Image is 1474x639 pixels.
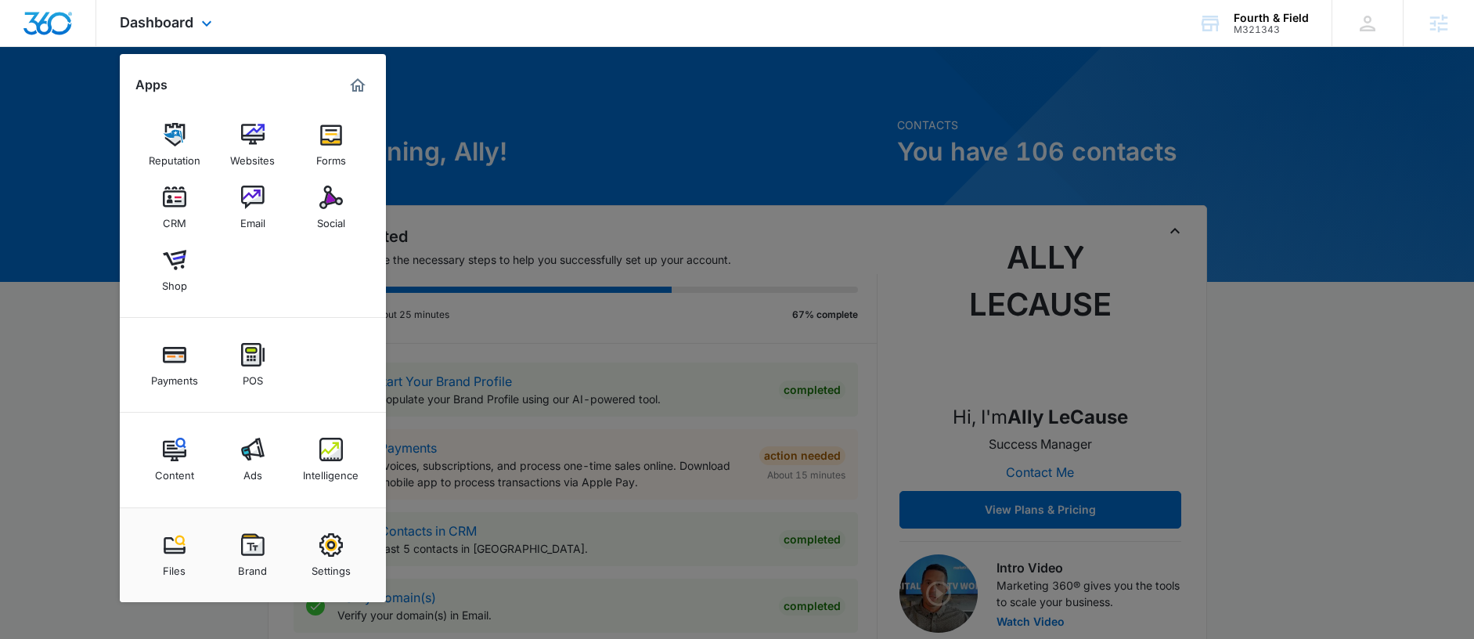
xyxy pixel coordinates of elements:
div: Social [317,209,345,229]
span: Dashboard [120,14,193,31]
a: Ads [223,430,283,489]
a: Content [145,430,204,489]
a: Settings [301,525,361,585]
div: Ads [243,461,262,482]
a: Shop [145,240,204,300]
a: POS [223,335,283,395]
div: POS [243,366,263,387]
a: Reputation [145,115,204,175]
a: Social [301,178,361,237]
div: CRM [163,209,186,229]
a: Payments [145,335,204,395]
div: Brand [238,557,267,577]
a: Marketing 360® Dashboard [345,73,370,98]
div: Settings [312,557,351,577]
div: account id [1234,24,1309,35]
a: Brand [223,525,283,585]
div: Forms [316,146,346,167]
div: Intelligence [303,461,359,482]
a: Email [223,178,283,237]
div: Files [163,557,186,577]
div: Reputation [149,146,200,167]
div: Payments [151,366,198,387]
div: Content [155,461,194,482]
div: account name [1234,12,1309,24]
div: Websites [230,146,275,167]
div: Email [240,209,265,229]
a: Intelligence [301,430,361,489]
h2: Apps [135,78,168,92]
a: Files [145,525,204,585]
a: Websites [223,115,283,175]
a: Forms [301,115,361,175]
div: Shop [162,272,187,292]
a: CRM [145,178,204,237]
